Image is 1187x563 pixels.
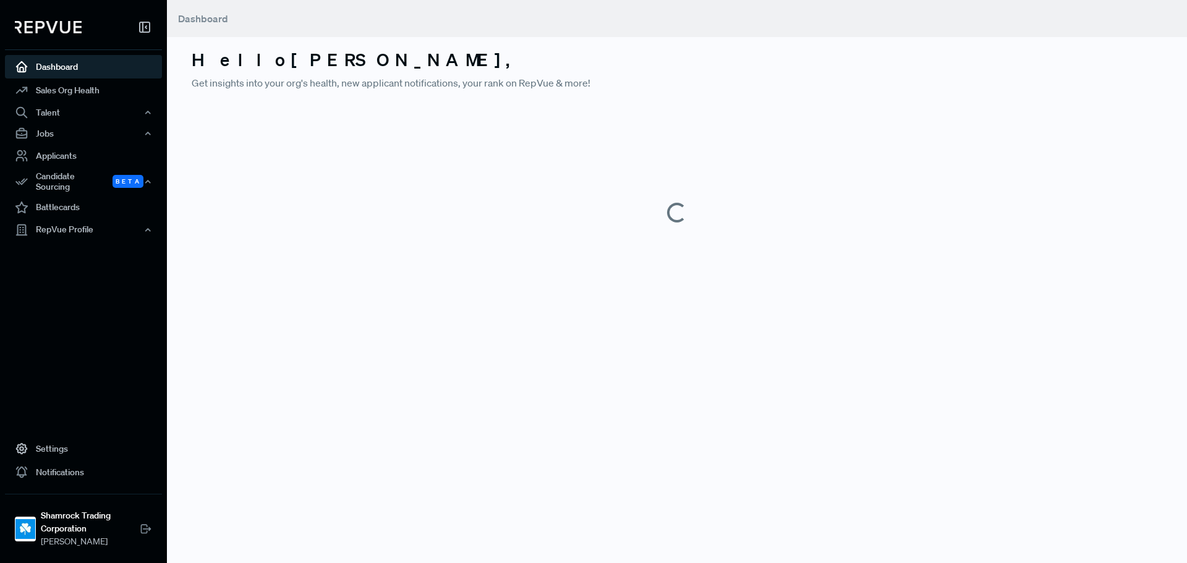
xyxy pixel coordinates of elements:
button: RepVue Profile [5,219,162,240]
a: Settings [5,437,162,460]
button: Candidate Sourcing Beta [5,167,162,196]
strong: Shamrock Trading Corporation [41,509,140,535]
div: Candidate Sourcing [5,167,162,196]
span: Beta [113,175,143,188]
a: Dashboard [5,55,162,78]
a: Sales Org Health [5,78,162,102]
a: Shamrock Trading CorporationShamrock Trading Corporation[PERSON_NAME] [5,494,162,553]
a: Battlecards [5,196,162,219]
img: RepVue [15,21,82,33]
a: Notifications [5,460,162,484]
a: Applicants [5,144,162,167]
img: Shamrock Trading Corporation [15,519,35,539]
button: Talent [5,102,162,123]
p: Get insights into your org's health, new applicant notifications, your rank on RepVue & more! [192,75,1162,90]
button: Jobs [5,123,162,144]
span: Dashboard [178,12,228,25]
span: [PERSON_NAME] [41,535,140,548]
h3: Hello [PERSON_NAME] , [192,49,1162,70]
